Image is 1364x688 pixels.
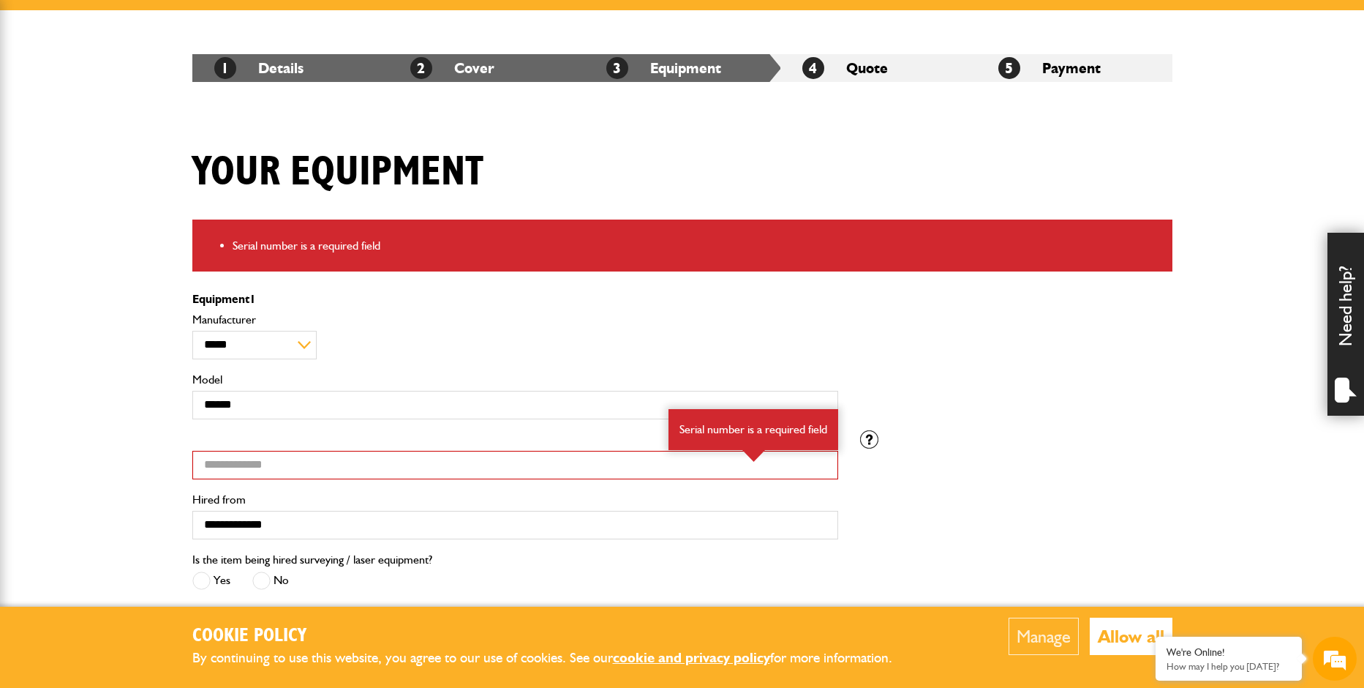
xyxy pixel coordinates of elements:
span: 5 [998,57,1020,79]
span: 2 [410,57,432,79]
label: Hired from [192,494,838,506]
label: Is the item being hired surveying / laser equipment? [192,554,432,566]
a: 2Cover [410,59,494,77]
span: 1 [214,57,236,79]
h2: Cookie Policy [192,625,916,648]
div: We're Online! [1167,646,1291,659]
label: Manufacturer [192,314,838,326]
span: 3 [606,57,628,79]
li: Serial number is a required field [233,236,1161,255]
label: Yes [192,572,230,590]
a: cookie and privacy policy [613,649,770,666]
li: Payment [976,54,1172,82]
a: 1Details [214,59,304,77]
button: Allow all [1090,618,1172,655]
p: How may I help you today? [1167,661,1291,672]
div: Need help? [1327,233,1364,416]
span: 1 [249,292,256,306]
p: Equipment [192,293,838,305]
label: No [252,572,289,590]
span: 4 [802,57,824,79]
li: Quote [780,54,976,82]
label: Model [192,374,838,386]
button: Manage [1009,618,1079,655]
li: Equipment [584,54,780,82]
img: error-box-arrow.svg [742,450,765,462]
p: By continuing to use this website, you agree to our use of cookies. See our for more information. [192,647,916,670]
div: Serial number is a required field [668,409,838,450]
h1: Your equipment [192,148,483,197]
